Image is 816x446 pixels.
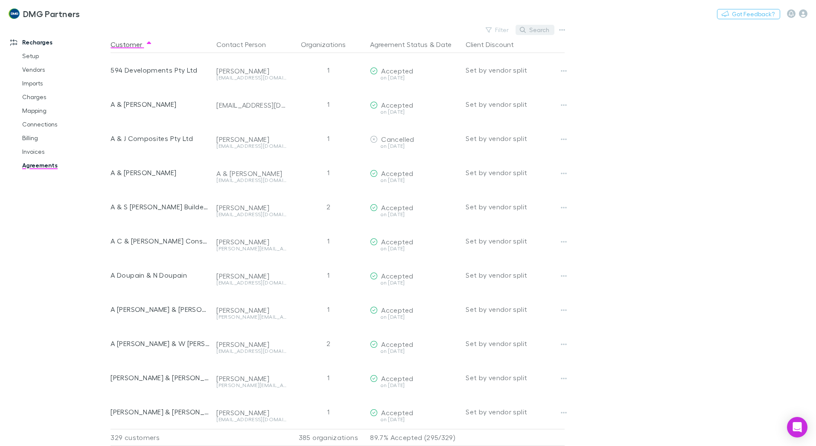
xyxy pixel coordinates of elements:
div: 1 [290,395,367,429]
button: Search [516,25,554,35]
div: on [DATE] [370,212,459,217]
button: Client Discount [466,36,524,53]
span: Accepted [381,238,413,246]
a: Setup [14,49,115,63]
a: Agreements [14,158,115,172]
div: [EMAIL_ADDRESS][DOMAIN_NAME] [216,178,286,183]
button: Date [436,36,452,53]
div: A & J Composites Pty Ltd [111,121,210,156]
div: 385 organizations [290,429,367,446]
div: [EMAIL_ADDRESS][DOMAIN_NAME] [216,349,286,354]
div: [PERSON_NAME] [216,203,286,212]
div: 1 [290,224,367,258]
h3: DMG Partners [23,9,80,19]
span: Accepted [381,340,413,348]
div: A Doupain & N Doupain [111,258,210,292]
div: Set by vendor split [466,361,565,395]
div: on [DATE] [370,178,459,183]
div: on [DATE] [370,349,459,354]
div: 329 customers [111,429,213,446]
div: A & [PERSON_NAME] [111,156,210,190]
div: [EMAIL_ADDRESS][DOMAIN_NAME] [216,280,286,285]
div: Set by vendor split [466,395,565,429]
div: A & [PERSON_NAME] [111,87,210,121]
div: A C & [PERSON_NAME] Consultancy Pty Ltd [111,224,210,258]
div: Set by vendor split [466,87,565,121]
span: Accepted [381,101,413,109]
div: [PERSON_NAME] & [PERSON_NAME] [111,395,210,429]
div: [PERSON_NAME] [216,340,286,349]
div: Set by vendor split [466,258,565,292]
div: [PERSON_NAME][EMAIL_ADDRESS][DOMAIN_NAME] [216,314,286,320]
div: on [DATE] [370,417,459,422]
a: Invoices [14,145,115,158]
div: [EMAIL_ADDRESS][DOMAIN_NAME] [216,144,286,149]
a: Charges [14,90,115,104]
div: on [DATE] [370,383,459,388]
div: [PERSON_NAME] [216,272,286,280]
span: Cancelled [381,135,414,143]
div: [PERSON_NAME] [216,67,286,75]
div: Set by vendor split [466,190,565,224]
div: [EMAIL_ADDRESS][DOMAIN_NAME] [216,101,286,109]
div: 1 [290,156,367,190]
div: & [370,36,459,53]
div: [PERSON_NAME] [216,374,286,383]
button: Customer [111,36,152,53]
span: Accepted [381,306,413,314]
div: A & [PERSON_NAME] [216,169,286,178]
div: on [DATE] [370,144,459,149]
span: Accepted [381,374,413,382]
div: Set by vendor split [466,224,565,258]
div: Set by vendor split [466,292,565,326]
div: 2 [290,326,367,361]
div: [PERSON_NAME] & [PERSON_NAME] [111,361,210,395]
div: [PERSON_NAME] [216,135,286,144]
button: Filter [481,25,514,35]
div: 1 [290,53,367,87]
div: A [PERSON_NAME] & W [PERSON_NAME] [111,326,210,361]
div: on [DATE] [370,109,459,114]
div: [PERSON_NAME] [216,408,286,417]
div: [PERSON_NAME][EMAIL_ADDRESS][DOMAIN_NAME] [216,246,286,251]
div: 1 [290,361,367,395]
div: Set by vendor split [466,121,565,156]
div: [PERSON_NAME][EMAIL_ADDRESS][DOMAIN_NAME] [216,383,286,388]
div: [EMAIL_ADDRESS][DOMAIN_NAME] [216,212,286,217]
div: on [DATE] [370,280,459,285]
button: Contact Person [216,36,276,53]
div: Set by vendor split [466,326,565,361]
div: [EMAIL_ADDRESS][DOMAIN_NAME] [216,75,286,80]
div: A [PERSON_NAME] & [PERSON_NAME] [111,292,210,326]
button: Got Feedback? [717,9,780,19]
span: Accepted [381,272,413,280]
div: on [DATE] [370,246,459,251]
div: 1 [290,258,367,292]
a: Mapping [14,104,115,117]
div: 594 Developments Pty Ltd [111,53,210,87]
button: Agreement Status [370,36,428,53]
span: Accepted [381,408,413,417]
div: 1 [290,292,367,326]
div: A & S [PERSON_NAME] Builders Pty. Ltd. [111,190,210,224]
div: 1 [290,87,367,121]
div: Open Intercom Messenger [787,417,807,437]
p: 89.7% Accepted (295/329) [370,429,459,446]
div: on [DATE] [370,75,459,80]
div: Set by vendor split [466,156,565,190]
a: Recharges [2,35,115,49]
a: Vendors [14,63,115,76]
span: Accepted [381,169,413,177]
button: Organizations [301,36,356,53]
div: 2 [290,190,367,224]
img: DMG Partners's Logo [9,9,20,19]
a: Imports [14,76,115,90]
a: Billing [14,131,115,145]
a: DMG Partners [3,3,85,24]
div: Set by vendor split [466,53,565,87]
div: 1 [290,121,367,156]
div: [PERSON_NAME] [216,306,286,314]
div: on [DATE] [370,314,459,320]
span: Accepted [381,203,413,211]
div: [EMAIL_ADDRESS][DOMAIN_NAME] [216,417,286,422]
